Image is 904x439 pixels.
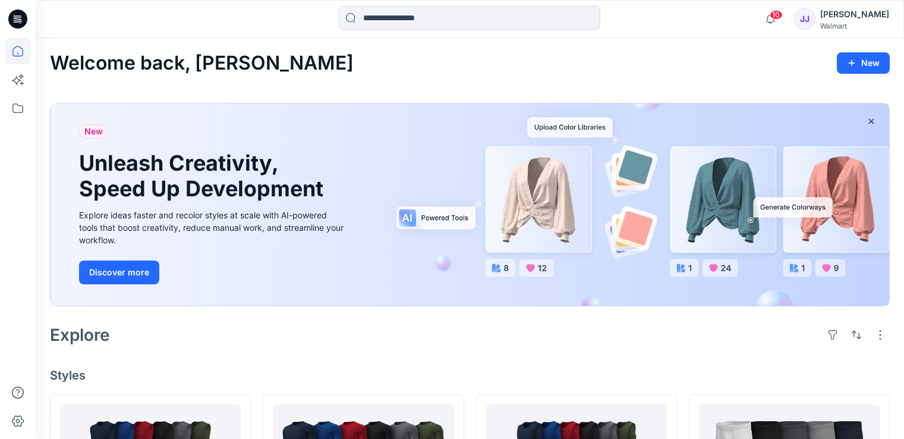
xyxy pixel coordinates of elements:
h1: Unleash Creativity, Speed Up Development [79,150,329,202]
h2: Explore [50,325,110,344]
div: Explore ideas faster and recolor styles at scale with AI-powered tools that boost creativity, red... [79,209,347,246]
h2: Welcome back, [PERSON_NAME] [50,52,354,74]
div: JJ [794,8,815,30]
h4: Styles [50,368,890,382]
span: New [84,124,103,139]
div: [PERSON_NAME] [820,7,889,21]
button: Discover more [79,261,159,284]
span: 10 [770,10,783,20]
a: Discover more [79,261,347,284]
button: New [837,52,890,74]
div: Walmart [820,21,889,30]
